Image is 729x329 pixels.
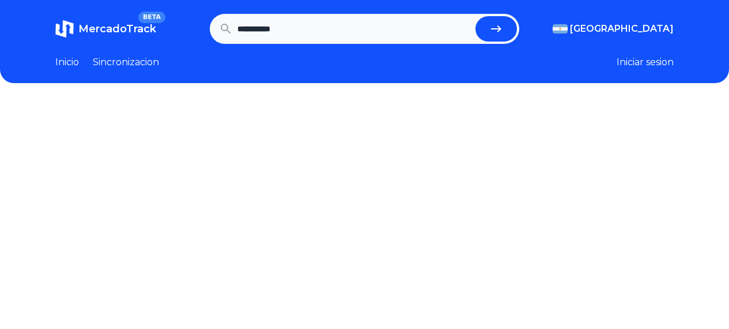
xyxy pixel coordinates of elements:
[138,12,165,23] span: BETA
[617,55,674,69] button: Iniciar sesion
[78,23,156,35] span: MercadoTrack
[570,22,674,36] span: [GEOGRAPHIC_DATA]
[55,20,156,38] a: MercadoTrackBETA
[55,20,74,38] img: MercadoTrack
[553,22,674,36] button: [GEOGRAPHIC_DATA]
[55,55,79,69] a: Inicio
[93,55,159,69] a: Sincronizacion
[553,24,568,33] img: Argentina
